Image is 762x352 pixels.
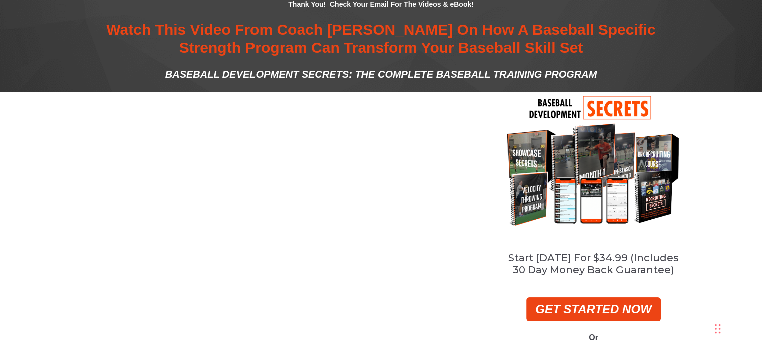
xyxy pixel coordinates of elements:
[165,69,597,80] span: BASEBALL DEVELOPMENT SECRETS: THE COMPLETE BASEBALL TRAINING PROGRAM
[505,252,681,276] h2: Start [DATE] For $34.99 (Includes 30 Day Money Back Guarantee)
[712,304,762,352] iframe: Chat Widget
[715,314,721,344] div: Drag
[589,333,598,342] span: Or
[505,92,681,228] img: BDS FOR FORM
[526,297,660,321] a: GET STARTED NOW
[535,302,651,316] strong: GET STARTED NOW
[106,21,655,56] span: Watch This Video From Coach [PERSON_NAME] On How A Baseball Specific Strength Program Can Transfo...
